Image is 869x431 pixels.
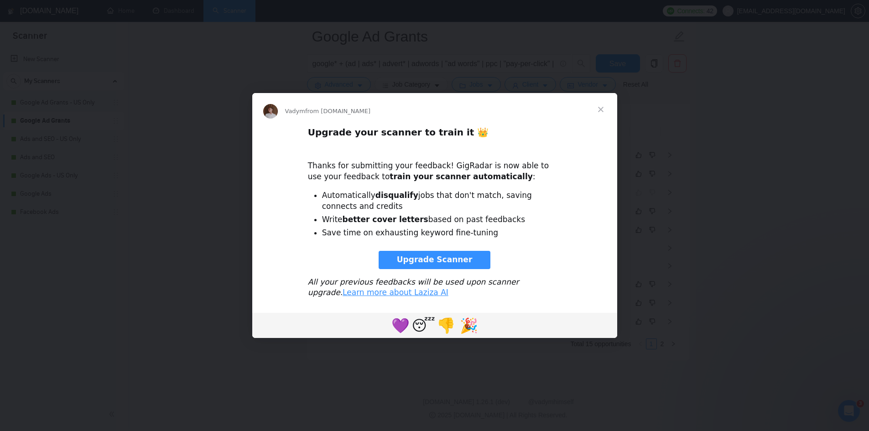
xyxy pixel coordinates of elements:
a: Learn more about Laziza AI [343,288,448,297]
span: 🎉 [460,317,478,334]
span: 😴 [412,317,435,334]
span: Upgrade Scanner [397,255,473,264]
span: purple heart reaction [389,314,412,336]
a: Upgrade Scanner [379,251,491,269]
b: train your scanner automatically [390,172,533,181]
span: tada reaction [458,314,480,336]
b: Upgrade your scanner to train it 👑 [308,127,489,138]
img: Profile image for Vadym [263,104,278,119]
li: Save time on exhausting keyword fine-tuning [322,228,562,239]
i: All your previous feedbacks will be used upon scanner upgrade. [308,277,519,297]
li: Write based on past feedbacks [322,214,562,225]
div: Thanks for submitting your feedback! GigRadar is now able to use your feedback to : [308,150,562,182]
b: disqualify [375,191,418,200]
b: better cover letters [343,215,428,224]
span: Close [584,93,617,126]
span: sleeping reaction [412,314,435,336]
li: Automatically jobs that don't match, saving connects and credits [322,190,562,212]
span: from [DOMAIN_NAME] [305,108,370,114]
span: 👎 [437,317,455,334]
span: Vadym [285,108,305,114]
span: 1 reaction [435,314,458,336]
span: 💜 [391,317,410,334]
